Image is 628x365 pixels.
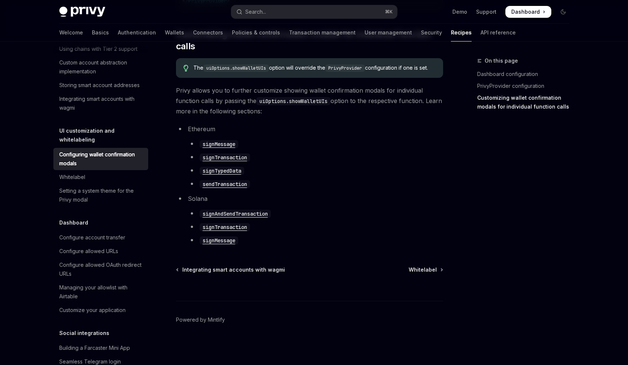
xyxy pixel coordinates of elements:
[53,79,148,92] a: Storing smart account addresses
[59,329,109,338] h5: Social integrations
[59,126,148,144] h5: UI customization and whitelabeling
[477,80,575,92] a: PrivyProvider configuration
[485,56,518,65] span: On this page
[203,64,269,72] code: uiOptions.showWalletUIs
[59,58,144,76] div: Custom account abstraction implementation
[59,283,144,301] div: Managing your allowlist with Airtable
[200,223,250,230] a: signTransaction
[511,8,540,16] span: Dashboard
[59,344,130,352] div: Building a Farcaster Mini App
[59,186,144,204] div: Setting a system theme for the Privy modal
[200,140,238,148] code: signMessage
[53,341,148,355] a: Building a Farcaster Mini App
[53,184,148,206] a: Setting a system theme for the Privy modal
[59,261,144,278] div: Configure allowed OAuth redirect URLs
[59,94,144,112] div: Integrating smart accounts with wagmi
[365,24,412,42] a: User management
[59,306,126,315] div: Customize your application
[200,210,271,218] code: signAndSendTransaction
[421,24,442,42] a: Security
[200,236,238,244] a: signMessage
[53,281,148,303] a: Managing your allowlist with Airtable
[451,24,472,42] a: Recipes
[183,65,189,72] svg: Tip
[409,266,442,273] a: Whitelabel
[385,9,393,15] span: ⌘ K
[53,245,148,258] a: Configure allowed URLs
[200,167,244,175] code: signTypedData
[59,81,140,90] div: Storing smart account addresses
[476,8,496,16] a: Support
[176,124,443,189] li: Ethereum
[59,247,118,256] div: Configure allowed URLs
[200,180,250,188] a: sendTransaction
[53,231,148,244] a: Configure account transfer
[53,303,148,317] a: Customize your application
[193,24,223,42] a: Connectors
[59,24,83,42] a: Welcome
[92,24,109,42] a: Basics
[182,266,285,273] span: Integrating smart accounts with wagmi
[231,5,397,19] button: Open search
[245,7,266,16] div: Search...
[177,266,285,273] a: Integrating smart accounts with wagmi
[200,153,250,161] a: signTransaction
[165,24,184,42] a: Wallets
[176,193,443,245] li: Solana
[53,56,148,78] a: Custom account abstraction implementation
[59,7,105,17] img: dark logo
[200,153,250,162] code: signTransaction
[59,233,125,242] div: Configure account transfer
[200,167,244,174] a: signTypedData
[118,24,156,42] a: Authentication
[200,210,271,217] a: signAndSendTransaction
[176,85,443,116] span: Privy allows you to further customize showing wallet confirmation modals for individual function ...
[200,180,250,188] code: sendTransaction
[200,140,238,147] a: signMessage
[409,266,437,273] span: Whitelabel
[452,8,467,16] a: Demo
[477,92,575,113] a: Customizing wallet confirmation modals for individual function calls
[477,68,575,80] a: Dashboard configuration
[481,24,516,42] a: API reference
[53,170,148,184] a: Whitelabel
[193,64,435,72] span: The option will override the configuration if one is set.
[200,223,250,231] code: signTransaction
[53,92,148,115] a: Integrating smart accounts with wagmi
[256,97,330,105] code: uiOptions.showWalletUIs
[176,316,225,323] a: Powered by Mintlify
[505,6,551,18] a: Dashboard
[325,64,365,72] code: PrivyProvider
[53,148,148,170] a: Configuring wallet confirmation modals
[53,258,148,281] a: Configure allowed OAuth redirect URLs
[59,173,85,182] div: Whitelabel
[557,6,569,18] button: Toggle dark mode
[59,218,88,227] h5: Dashboard
[232,24,280,42] a: Policies & controls
[59,150,144,168] div: Configuring wallet confirmation modals
[289,24,356,42] a: Transaction management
